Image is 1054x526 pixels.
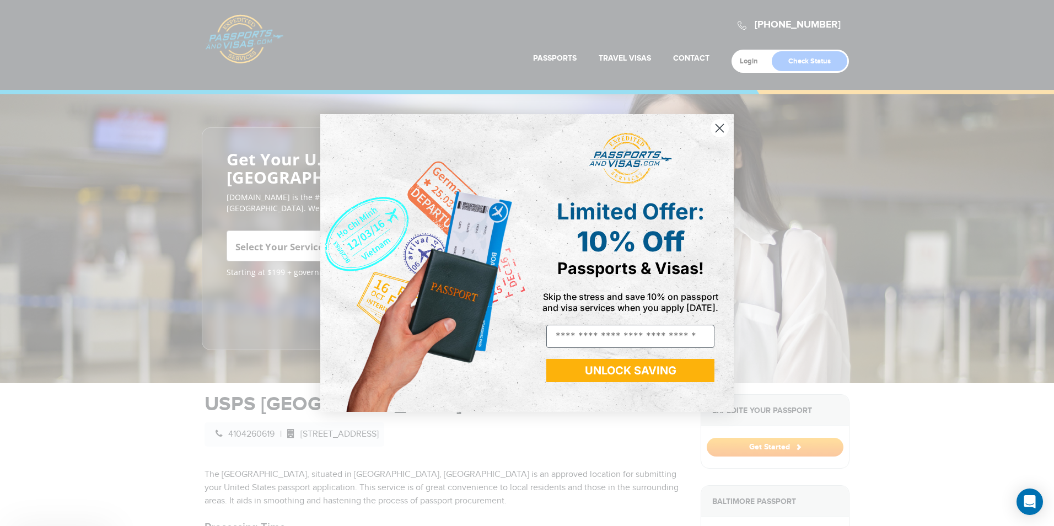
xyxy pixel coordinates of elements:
[320,114,527,412] img: de9cda0d-0715-46ca-9a25-073762a91ba7.png
[589,133,672,185] img: passports and visas
[557,198,705,225] span: Limited Offer:
[546,359,714,382] button: UNLOCK SAVING
[1017,489,1043,515] div: Open Intercom Messenger
[710,119,729,138] button: Close dialog
[557,259,704,278] span: Passports & Visas!
[577,225,685,258] span: 10% Off
[542,291,718,313] span: Skip the stress and save 10% on passport and visa services when you apply [DATE].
